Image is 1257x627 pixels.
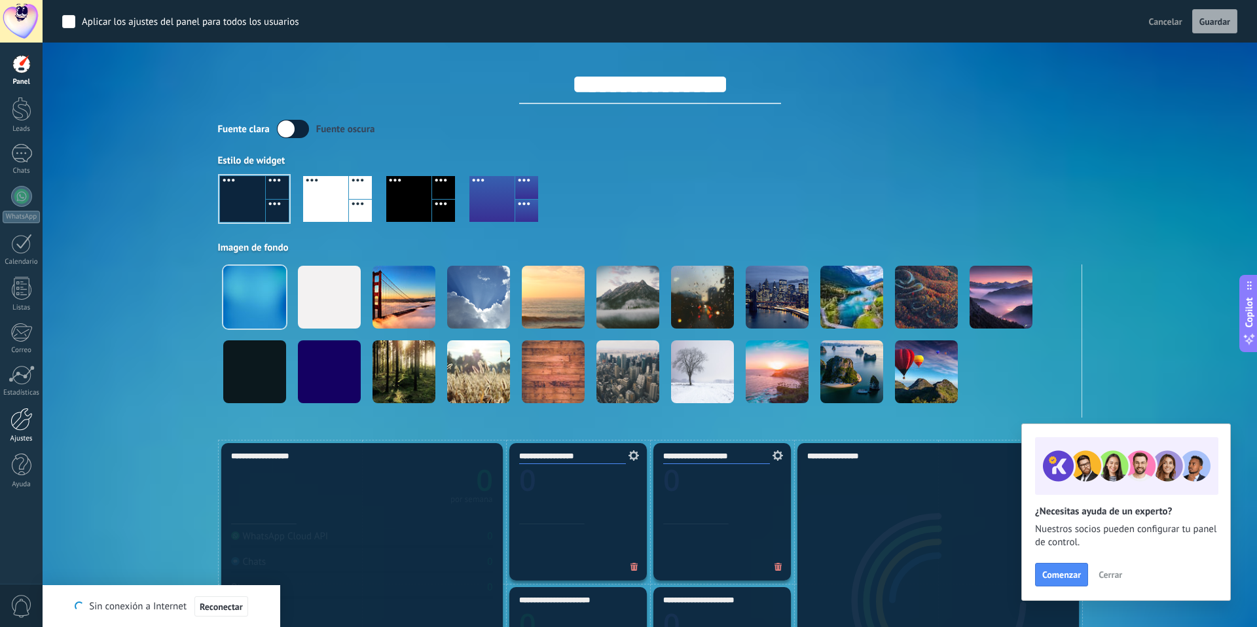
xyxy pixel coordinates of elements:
div: Listas [3,304,41,312]
span: Cerrar [1099,570,1122,579]
div: Correo [3,346,41,355]
div: Fuente clara [218,123,270,135]
span: Cancelar [1149,16,1182,27]
div: Ajustes [3,435,41,443]
span: Reconectar [200,602,243,611]
button: Cancelar [1144,12,1188,31]
div: Aplicar los ajustes del panel para todos los usuarios [82,16,299,29]
div: Ayuda [3,480,41,489]
button: Reconectar [194,596,248,617]
h2: ¿Necesitas ayuda de un experto? [1035,505,1217,518]
div: Fuente oscura [316,123,375,135]
div: Chats [3,167,41,175]
div: Sin conexión a Internet [75,596,247,617]
span: Nuestros socios pueden configurar tu panel de control. [1035,523,1217,549]
span: Copilot [1243,298,1256,328]
span: Guardar [1199,17,1230,26]
div: Leads [3,125,41,134]
div: WhatsApp [3,211,40,223]
div: Estilo de widget [218,154,1082,167]
div: Imagen de fondo [218,242,1082,254]
button: Guardar [1192,9,1237,34]
button: Comenzar [1035,563,1088,586]
div: Estadísticas [3,389,41,397]
span: Comenzar [1042,570,1081,579]
div: Panel [3,78,41,86]
button: Cerrar [1093,565,1128,584]
div: Calendario [3,258,41,266]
